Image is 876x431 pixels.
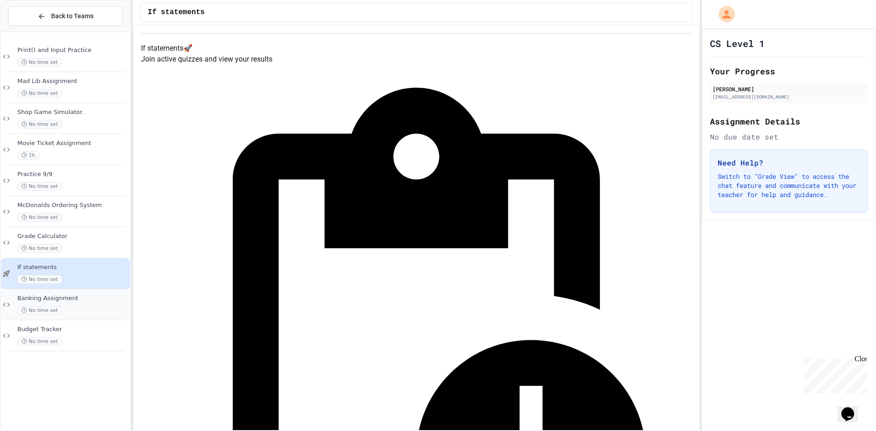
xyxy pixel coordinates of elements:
p: Switch to "Grade View" to access the chat feature and communicate with your teacher for help and ... [718,172,860,199]
span: McDonalds Ordering System [17,202,128,209]
span: No time set [17,244,62,253]
h2: Your Progress [710,65,868,78]
span: Print() and Input Practice [17,47,128,54]
span: No time set [17,213,62,222]
div: Chat with us now!Close [4,4,63,58]
div: [EMAIL_ADDRESS][DOMAIN_NAME] [713,93,865,100]
h3: Need Help? [718,157,860,168]
span: No time set [17,182,62,191]
div: [PERSON_NAME] [713,85,865,93]
div: My Account [709,4,737,25]
span: No time set [17,337,62,346]
iframe: chat widget [800,355,867,394]
span: Grade Calculator [17,233,128,240]
h4: If statements 🚀 [141,43,692,54]
iframe: chat widget [838,395,867,422]
span: No time set [17,120,62,129]
span: Movie Ticket Assignment [17,140,128,147]
div: No due date set [710,131,868,142]
h1: CS Level 1 [710,37,765,50]
span: Banking Assignment [17,295,128,302]
h2: Assignment Details [710,115,868,128]
span: Mad Lib Assignment [17,78,128,85]
p: Join active quizzes and view your results [141,54,692,65]
span: No time set [17,275,62,284]
span: Practice 9/9 [17,171,128,178]
span: Back to Teams [51,11,94,21]
span: No time set [17,89,62,98]
span: Shop Game Simulator. [17,109,128,116]
span: No time set [17,58,62,67]
span: Budget Tracker [17,326,128,333]
span: 1h [17,151,39,160]
span: No time set [17,306,62,315]
span: If statements [17,264,128,271]
span: If statements [148,7,205,18]
button: Back to Teams [8,6,123,26]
